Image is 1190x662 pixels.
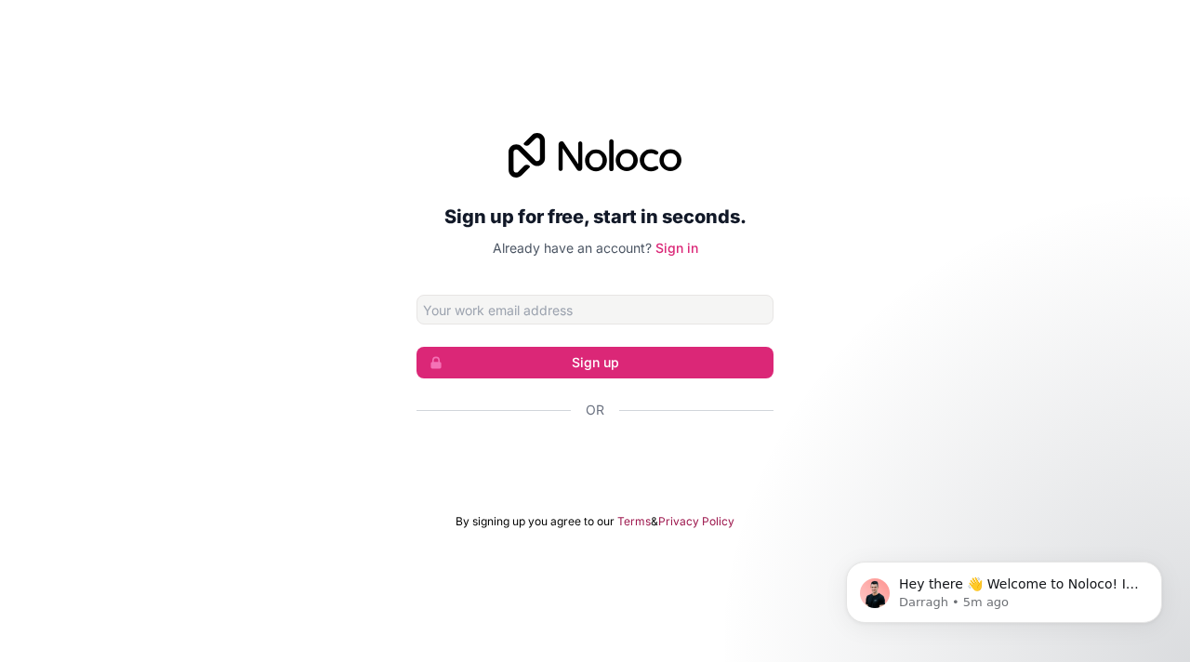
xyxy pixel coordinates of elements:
span: By signing up you agree to our [456,514,615,529]
a: Sign in [655,240,698,256]
button: Sign up [416,347,773,378]
input: Email address [416,295,773,324]
a: Terms [617,514,651,529]
span: & [651,514,658,529]
iframe: Sign in with Google Button [407,440,783,481]
iframe: Intercom notifications message [818,523,1190,653]
a: Privacy Policy [658,514,734,529]
span: Already have an account? [493,240,652,256]
span: Or [586,401,604,419]
h2: Sign up for free, start in seconds. [416,200,773,233]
